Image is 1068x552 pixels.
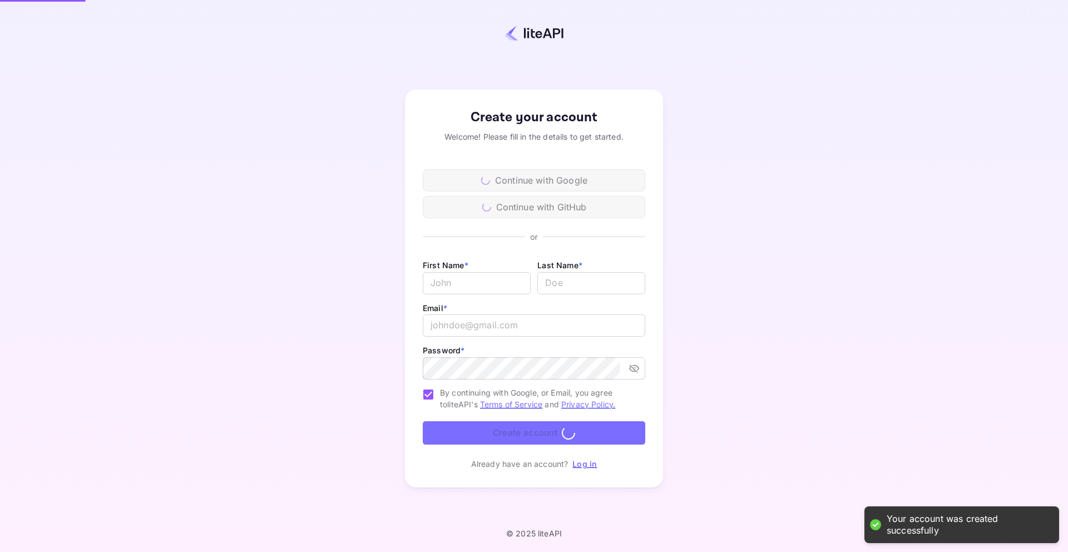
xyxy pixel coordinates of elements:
div: Create your account [423,107,645,127]
label: Last Name [537,260,582,270]
a: Privacy Policy. [561,400,615,409]
img: liteapi [505,25,563,41]
button: toggle password visibility [624,358,644,378]
a: Log in [572,459,597,469]
input: John [423,272,531,294]
a: Terms of Service [480,400,542,409]
label: First Name [423,260,468,270]
label: Password [423,346,464,355]
span: By continuing with Google, or Email, you agree to liteAPI's and [440,387,636,410]
div: Your account was created successfully [887,513,1048,536]
div: Welcome! Please fill in the details to get started. [423,131,645,142]
input: johndoe@gmail.com [423,314,645,337]
div: Continue with Google [423,169,645,191]
input: Doe [537,272,645,294]
p: © 2025 liteAPI [506,529,562,538]
p: Already have an account? [471,458,568,470]
div: Continue with GitHub [423,196,645,218]
label: Email [423,303,447,313]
